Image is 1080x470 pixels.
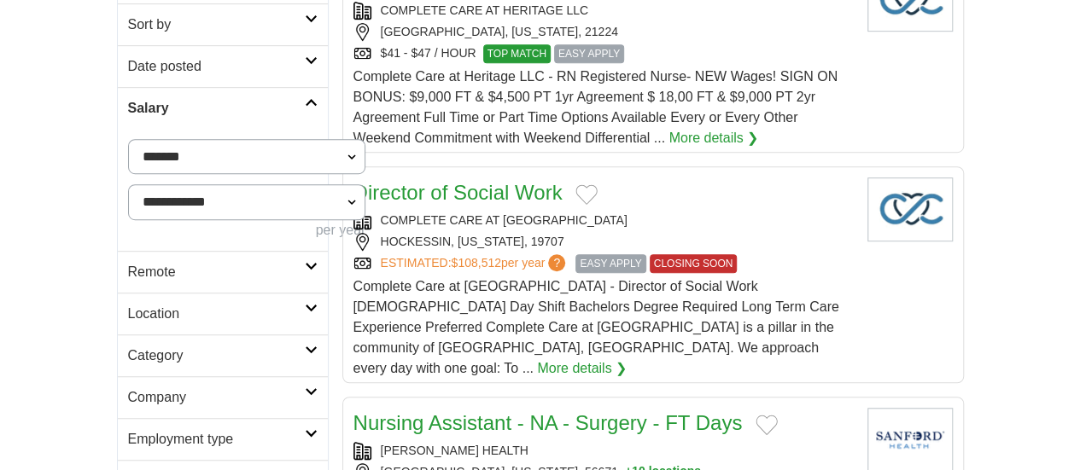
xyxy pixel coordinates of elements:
[128,429,305,450] h2: Employment type
[128,220,366,241] div: per year
[353,181,563,204] a: Director of Social Work
[483,44,551,63] span: TOP MATCH
[128,262,305,282] h2: Remote
[353,279,839,375] span: Complete Care at [GEOGRAPHIC_DATA] - Director of Social Work [DEMOGRAPHIC_DATA] Day Shift Bachelo...
[548,254,565,271] span: ?
[575,254,645,273] span: EASY APPLY
[118,418,328,460] a: Employment type
[118,376,328,418] a: Company
[353,2,854,20] div: COMPLETE CARE AT HERITAGE LLC
[118,3,328,45] a: Sort by
[381,254,569,273] a: ESTIMATED:$108,512per year?
[353,23,854,41] div: [GEOGRAPHIC_DATA], [US_STATE], 21224
[128,15,305,35] h2: Sort by
[451,256,500,270] span: $108,512
[353,44,854,63] div: $41 - $47 / HOUR
[867,177,953,241] img: Company logo
[756,415,778,435] button: Add to favorite jobs
[118,334,328,376] a: Category
[128,345,305,366] h2: Category
[128,304,305,324] h2: Location
[381,444,528,457] a: [PERSON_NAME] HEALTH
[668,128,758,148] a: More details ❯
[575,184,598,205] button: Add to favorite jobs
[118,251,328,293] a: Remote
[118,45,328,87] a: Date posted
[128,387,305,408] h2: Company
[353,233,854,251] div: HOCKESSIN, [US_STATE], 19707
[118,293,328,334] a: Location
[537,358,627,379] a: More details ❯
[118,87,328,129] a: Salary
[554,44,624,63] span: EASY APPLY
[353,212,854,229] div: COMPLETE CARE AT [GEOGRAPHIC_DATA]
[128,98,305,119] h2: Salary
[128,56,305,77] h2: Date posted
[353,411,743,434] a: Nursing Assistant - NA - Surgery - FT Days
[353,69,838,145] span: Complete Care at Heritage LLC - RN Registered Nurse- NEW Wages! SIGN ON BONUS: $9,000 FT & $4,500...
[650,254,738,273] span: CLOSING SOON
